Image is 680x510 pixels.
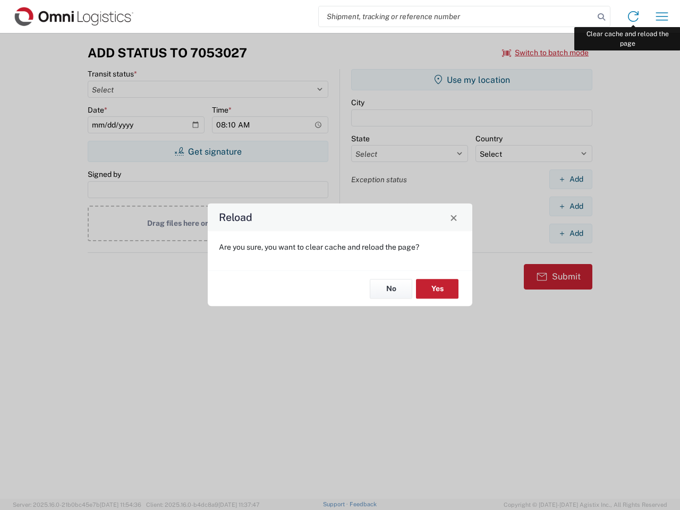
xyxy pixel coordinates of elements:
p: Are you sure, you want to clear cache and reload the page? [219,242,461,252]
button: No [370,279,412,299]
button: Yes [416,279,458,299]
button: Close [446,210,461,225]
input: Shipment, tracking or reference number [319,6,594,27]
h4: Reload [219,210,252,225]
